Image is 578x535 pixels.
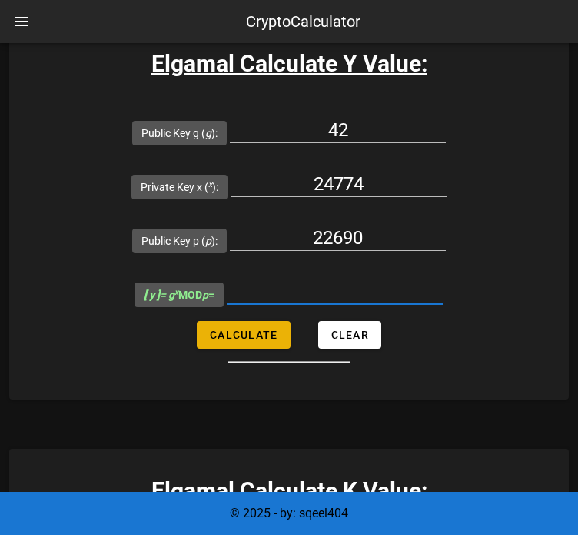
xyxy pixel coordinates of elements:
[197,321,290,349] button: Calculate
[144,289,160,301] b: [ y ]
[9,473,569,508] h3: Elgamal Calculate K Value:
[144,289,178,301] i: = g
[141,233,218,249] label: Public Key p ( ):
[208,179,212,189] sup: x
[3,3,40,40] button: nav-menu-toggle
[144,289,214,301] span: MOD =
[331,329,369,341] span: Clear
[141,125,218,141] label: Public Key g ( ):
[205,127,211,139] i: g
[141,179,218,195] label: Private Key x ( ):
[230,506,348,520] span: © 2025 - by: sqeel404
[246,10,360,33] div: CryptoCalculator
[202,289,208,301] i: p
[9,46,569,81] h3: Elgamal Calculate Y Value:
[209,329,277,341] span: Calculate
[174,287,178,297] sup: x
[205,235,211,247] i: p
[318,321,381,349] button: Clear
